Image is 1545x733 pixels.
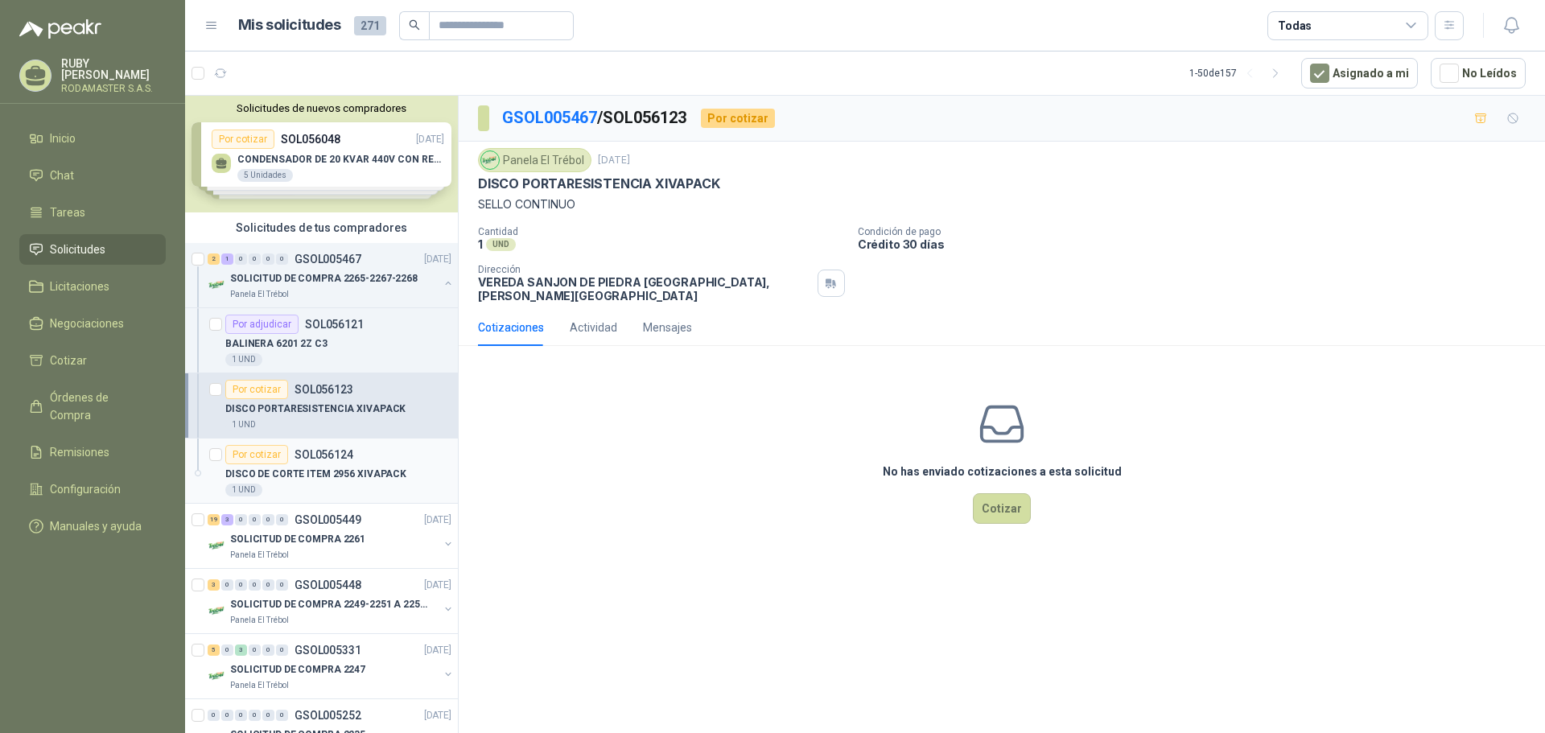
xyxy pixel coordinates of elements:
[19,160,166,191] a: Chat
[19,197,166,228] a: Tareas
[221,644,233,656] div: 0
[185,439,458,504] a: Por cotizarSOL056124DISCO DE CORTE ITEM 2956 XIVAPACK1 UND
[354,16,386,35] span: 271
[295,384,353,395] p: SOL056123
[50,480,121,498] span: Configuración
[249,253,261,265] div: 0
[502,108,597,127] a: GSOL005467
[262,579,274,591] div: 0
[208,644,220,656] div: 5
[192,102,451,114] button: Solicitudes de nuevos compradores
[235,710,247,721] div: 0
[50,389,150,424] span: Órdenes de Compra
[295,449,353,460] p: SOL056124
[295,514,361,525] p: GSOL005449
[235,514,247,525] div: 0
[50,278,109,295] span: Licitaciones
[61,84,166,93] p: RODAMASTER S.A.S.
[208,640,455,692] a: 5 0 3 0 0 0 GSOL005331[DATE] Company LogoSOLICITUD DE COMPRA 2247Panela El Trébol
[643,319,692,336] div: Mensajes
[208,514,220,525] div: 19
[208,249,455,301] a: 2 1 0 0 0 0 GSOL005467[DATE] Company LogoSOLICITUD DE COMPRA 2265-2267-2268Panela El Trébol
[230,662,365,677] p: SOLICITUD DE COMPRA 2247
[19,437,166,467] a: Remisiones
[424,643,451,658] p: [DATE]
[19,234,166,265] a: Solicitudes
[478,226,845,237] p: Cantidad
[208,253,220,265] div: 2
[50,167,74,184] span: Chat
[225,402,406,417] p: DISCO PORTARESISTENCIA XIVAPACK
[1189,60,1288,86] div: 1 - 50 de 157
[409,19,420,31] span: search
[249,710,261,721] div: 0
[225,418,262,431] div: 1 UND
[424,578,451,593] p: [DATE]
[208,275,227,294] img: Company Logo
[249,579,261,591] div: 0
[295,579,361,591] p: GSOL005448
[19,474,166,504] a: Configuración
[221,514,233,525] div: 3
[19,308,166,339] a: Negociaciones
[235,644,247,656] div: 3
[478,319,544,336] div: Cotizaciones
[185,373,458,439] a: Por cotizarSOL056123DISCO PORTARESISTENCIA XIVAPACK1 UND
[262,710,274,721] div: 0
[225,484,262,496] div: 1 UND
[235,579,247,591] div: 0
[295,644,361,656] p: GSOL005331
[50,241,105,258] span: Solicitudes
[570,319,617,336] div: Actividad
[478,175,719,192] p: DISCO PORTARESISTENCIA XIVAPACK
[478,237,483,251] p: 1
[208,710,220,721] div: 0
[481,151,499,169] img: Company Logo
[208,601,227,620] img: Company Logo
[225,380,288,399] div: Por cotizar
[230,532,365,547] p: SOLICITUD DE COMPRA 2261
[221,579,233,591] div: 0
[701,109,775,128] div: Por cotizar
[208,579,220,591] div: 3
[221,710,233,721] div: 0
[478,275,811,303] p: VEREDA SANJON DE PIEDRA [GEOGRAPHIC_DATA] , [PERSON_NAME][GEOGRAPHIC_DATA]
[276,579,288,591] div: 0
[208,666,227,686] img: Company Logo
[185,212,458,243] div: Solicitudes de tus compradores
[478,196,1526,213] p: SELLO CONTINUO
[1301,58,1418,89] button: Asignado a mi
[1278,17,1312,35] div: Todas
[61,58,166,80] p: RUBY [PERSON_NAME]
[1431,58,1526,89] button: No Leídos
[50,443,109,461] span: Remisiones
[262,644,274,656] div: 0
[19,123,166,154] a: Inicio
[424,252,451,267] p: [DATE]
[19,382,166,430] a: Órdenes de Compra
[225,315,299,334] div: Por adjudicar
[225,353,262,366] div: 1 UND
[230,549,289,562] p: Panela El Trébol
[305,319,364,330] p: SOL056121
[225,336,328,352] p: BALINERA 6201 2Z C3
[208,575,455,627] a: 3 0 0 0 0 0 GSOL005448[DATE] Company LogoSOLICITUD DE COMPRA 2249-2251 A 2256-2258 Y 2262Panela E...
[19,345,166,376] a: Cotizar
[478,148,591,172] div: Panela El Trébol
[230,597,431,612] p: SOLICITUD DE COMPRA 2249-2251 A 2256-2258 Y 2262
[230,271,418,286] p: SOLICITUD DE COMPRA 2265-2267-2268
[276,253,288,265] div: 0
[185,96,458,212] div: Solicitudes de nuevos compradoresPor cotizarSOL056048[DATE] CONDENSADOR DE 20 KVAR 440V CON RESIS...
[50,517,142,535] span: Manuales y ayuda
[230,288,289,301] p: Panela El Trébol
[230,614,289,627] p: Panela El Trébol
[19,19,101,39] img: Logo peakr
[424,708,451,723] p: [DATE]
[50,204,85,221] span: Tareas
[225,467,406,482] p: DISCO DE CORTE ITEM 2956 XIVAPACK
[478,264,811,275] p: Dirección
[19,271,166,302] a: Licitaciones
[262,253,274,265] div: 0
[249,644,261,656] div: 0
[185,308,458,373] a: Por adjudicarSOL056121BALINERA 6201 2Z C31 UND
